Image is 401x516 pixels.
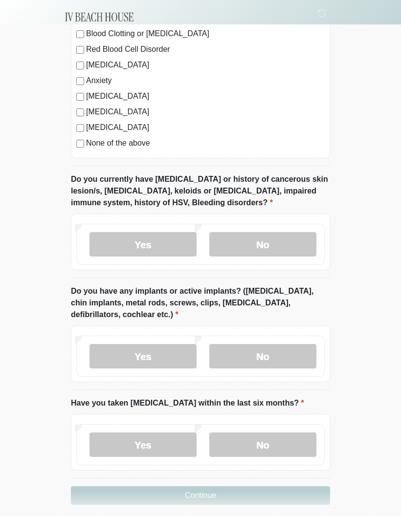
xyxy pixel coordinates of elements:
label: Do you currently have [MEDICAL_DATA] or history of cancerous skin lesion/s, [MEDICAL_DATA], keloi... [71,173,330,209]
input: [MEDICAL_DATA] [76,62,84,69]
label: [MEDICAL_DATA] [86,59,325,71]
input: Anxiety [76,77,84,85]
label: Red Blood Cell Disorder [86,43,325,55]
input: [MEDICAL_DATA] [76,93,84,101]
img: IV Beach House Logo [61,7,138,27]
input: None of the above [76,140,84,148]
input: [MEDICAL_DATA] [76,124,84,132]
label: Yes [89,432,197,457]
button: Continue [71,486,330,505]
label: [MEDICAL_DATA] [86,122,325,133]
label: Yes [89,344,197,368]
label: Yes [89,232,197,257]
label: Have you taken [MEDICAL_DATA] within the last six months? [71,397,304,409]
label: [MEDICAL_DATA] [86,106,325,118]
label: Do you have any implants or active implants? ([MEDICAL_DATA], chin implants, metal rods, screws, ... [71,285,330,321]
label: No [209,232,316,257]
input: Blood Clotting or [MEDICAL_DATA] [76,30,84,38]
label: [MEDICAL_DATA] [86,90,325,102]
input: [MEDICAL_DATA] [76,108,84,116]
label: None of the above [86,137,325,149]
label: Anxiety [86,75,325,86]
input: Red Blood Cell Disorder [76,46,84,54]
label: No [209,344,316,368]
label: No [209,432,316,457]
